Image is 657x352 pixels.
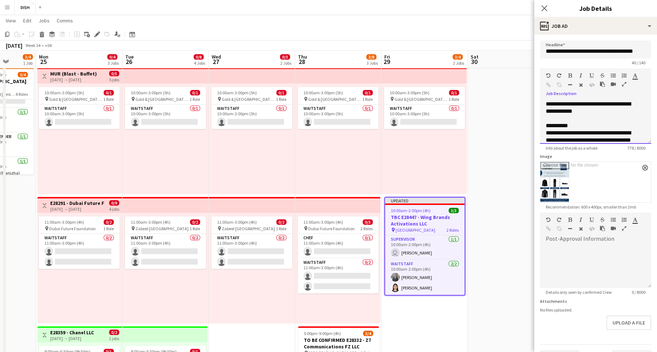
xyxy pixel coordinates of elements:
span: Dubai Future Foundation [49,226,96,231]
span: 0/1 [104,90,114,95]
button: Paste as plain text [600,226,605,231]
button: Horizontal Line [567,226,572,232]
span: 0/3 [363,219,373,225]
span: 1 Role [362,96,373,102]
button: Paste as plain text [600,81,605,87]
span: 0/1 [190,90,200,95]
button: DISH [15,0,36,14]
span: Gold & [GEOGRAPHIC_DATA], [PERSON_NAME] Rd - Al Quoz - Al Quoz Industrial Area 3 - [GEOGRAPHIC_DA... [308,96,362,102]
button: Fullscreen [622,226,627,231]
span: 4 Roles [16,91,28,97]
div: 11:00am-3:00pm (4h)0/3 Dubai Future Foundation2 RolesChef0/111:00am-3:00pm (4h) Waitstaff0/211:00... [298,216,379,293]
app-card-role: Supervisor1/110:00am-2:00pm (4h) [PERSON_NAME] [385,235,464,260]
span: 40 / 140 [626,60,651,65]
button: Ordered List [622,73,627,78]
button: Horizontal Line [567,82,572,88]
span: Gold & [GEOGRAPHIC_DATA], [PERSON_NAME] Rd - Al Quoz - Al Quoz Industrial Area 3 - [GEOGRAPHIC_DA... [135,96,190,102]
button: Fullscreen [622,81,627,87]
span: Tue [125,53,134,60]
span: Fri [384,53,390,60]
h3: Job Details [534,4,657,13]
span: 25 [38,57,48,66]
div: 4 Jobs [194,60,205,66]
span: 0/1 [363,90,373,95]
app-card-role: Waitstaff0/110:00am-3:00pm (5h) [125,104,206,129]
div: 3 Jobs [367,60,378,66]
h3: TBC E28447 - Wing Brands Activations LLC [385,214,464,227]
span: Jobs [39,17,49,24]
app-card-role: Waitstaff0/211:00am-3:00pm (4h) [211,234,292,269]
h3: TO BE CONFIRMED E28332 - Z7 Communications FZ LLC [298,337,379,350]
a: Edit [20,16,34,25]
div: 1 Job [23,60,33,66]
span: 1 Role [449,96,459,102]
span: Gold & [GEOGRAPHIC_DATA], [PERSON_NAME] Rd - Al Quoz - Al Quoz Industrial Area 3 - [GEOGRAPHIC_DA... [394,96,449,102]
button: Italic [578,73,583,78]
button: Undo [546,217,551,223]
span: 0/2 [190,219,200,225]
span: 10:00am-3:00pm (5h) [44,90,84,95]
span: View [6,17,16,24]
app-card-role: Waitstaff0/110:00am-3:00pm (5h) [298,104,379,129]
div: 2 Jobs [280,60,291,66]
button: Upload a file [606,315,651,330]
span: 0/8 [194,54,204,60]
div: Updated10:00am-2:00pm (4h)3/3TBC E28447 - Wing Brands Activations LLC [GEOGRAPHIC_DATA]2 RolesSup... [384,197,465,296]
app-card-role: Waitstaff0/211:00am-3:00pm (4h) [39,234,120,269]
span: Details only seen by confirmed Crew [540,289,618,295]
div: [DATE] → [DATE] [50,206,104,212]
span: Mon [39,53,48,60]
div: 10:00am-3:00pm (5h)0/1 Gold & [GEOGRAPHIC_DATA], [PERSON_NAME] Rd - Al Quoz - Al Quoz Industrial ... [211,87,292,129]
span: 30 [470,57,479,66]
button: Underline [589,217,594,223]
span: Gold & [GEOGRAPHIC_DATA], [PERSON_NAME] Rd - Al Quoz - Al Quoz Industrial Area 3 - [GEOGRAPHIC_DA... [222,96,276,102]
span: 0/2 [104,219,114,225]
button: Italic [578,217,583,223]
div: 2 Jobs [453,60,464,66]
span: 0/5 [109,71,119,76]
span: 10:00am-3:00pm (5h) [217,90,257,95]
button: Clear Formatting [578,226,583,232]
span: Edit [23,17,31,24]
div: [DATE] → [DATE] [50,336,94,341]
button: Unordered List [611,73,616,78]
span: 1 Role [276,226,286,231]
div: 5 jobs [109,76,119,82]
span: Gold & [GEOGRAPHIC_DATA], [PERSON_NAME] Rd - Al Quoz - Al Quoz Industrial Area 3 - [GEOGRAPHIC_DA... [49,96,103,102]
span: Zabeel [GEOGRAPHIC_DATA] [135,226,189,231]
app-job-card: 10:00am-3:00pm (5h)0/1 Gold & [GEOGRAPHIC_DATA], [PERSON_NAME] Rd - Al Quoz - Al Quoz Industrial ... [39,87,120,129]
span: 0/3 [280,54,290,60]
h3: E28359 - Chanel LLC [50,329,94,336]
span: 2 Roles [446,227,459,233]
button: Ordered List [622,217,627,223]
span: Sat [471,53,479,60]
div: No files uploaded. [540,307,651,313]
app-job-card: 10:00am-3:00pm (5h)0/1 Gold & [GEOGRAPHIC_DATA], [PERSON_NAME] Rd - Al Quoz - Al Quoz Industrial ... [384,87,465,129]
span: 11:00am-3:00pm (4h) [217,219,257,225]
app-card-role: Waitstaff0/110:00am-3:00pm (5h) [39,104,120,129]
div: Updated [385,198,464,203]
span: 10:00am-3:00pm (5h) [303,90,343,95]
span: 26 [124,57,134,66]
span: 3/4 [453,54,463,60]
label: Attachments [540,299,567,304]
app-card-role: Chef0/111:00am-3:00pm (4h) [298,234,379,258]
div: [DATE] [6,42,22,49]
button: Clear Formatting [578,82,583,88]
app-job-card: 11:00am-3:00pm (4h)0/2 Zabeel [GEOGRAPHIC_DATA]1 RoleWaitstaff0/211:00am-3:00pm (4h) [211,216,292,269]
button: Undo [546,73,551,78]
button: Redo [557,73,562,78]
span: Wed [212,53,221,60]
span: Dubai Future Foundation [308,226,355,231]
button: Unordered List [611,217,616,223]
span: 0/4 [107,54,117,60]
h3: E28291 - Dubai Future Foundation [50,200,104,206]
span: Recommendation: 600 x 400px, smaller than 2mb [540,204,642,210]
span: [GEOGRAPHIC_DATA] [396,227,435,233]
app-card-role: Waitstaff0/110:00am-3:00pm (5h) [384,104,465,129]
app-job-card: 11:00am-3:00pm (4h)0/2 Dubai Future Foundation1 RoleWaitstaff0/211:00am-3:00pm (4h) [39,216,120,269]
button: Strikethrough [600,217,605,223]
app-card-role: Waitstaff0/211:00am-3:00pm (4h) [125,234,206,269]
